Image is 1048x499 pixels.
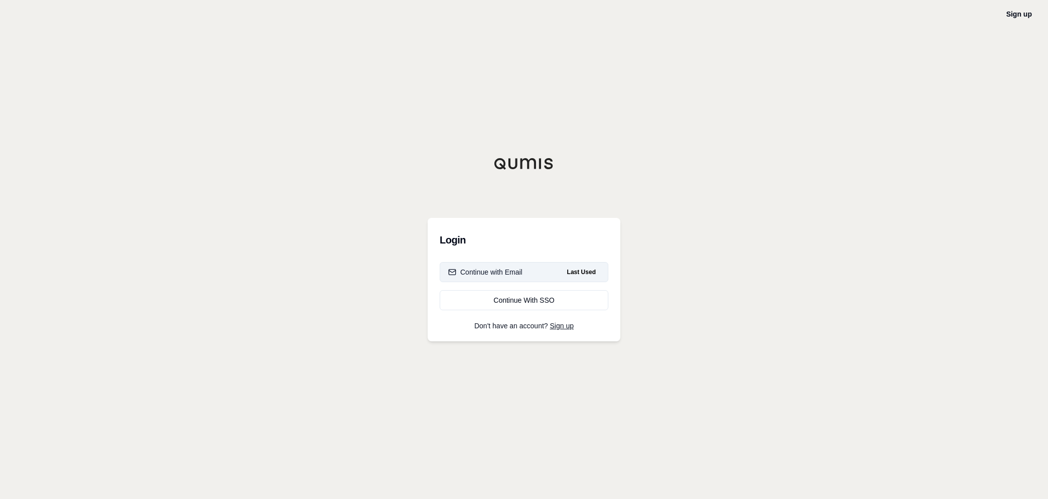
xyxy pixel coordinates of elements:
[440,262,608,282] button: Continue with EmailLast Used
[440,290,608,310] a: Continue With SSO
[440,230,608,250] h3: Login
[448,267,522,277] div: Continue with Email
[550,322,574,330] a: Sign up
[1006,10,1032,18] a: Sign up
[440,322,608,329] p: Don't have an account?
[448,295,600,305] div: Continue With SSO
[494,158,554,170] img: Qumis
[563,266,600,278] span: Last Used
